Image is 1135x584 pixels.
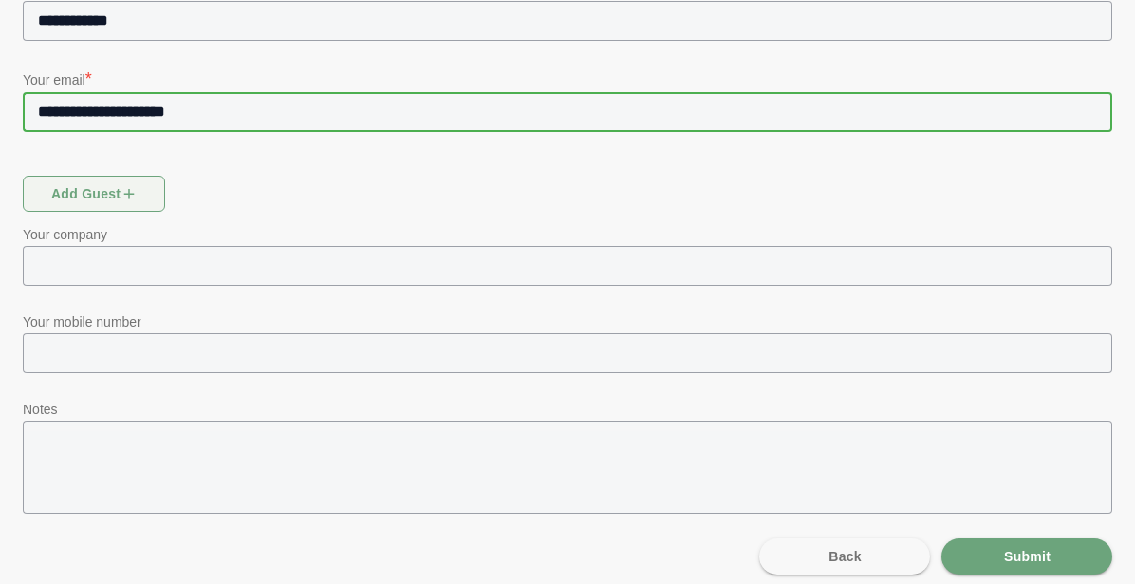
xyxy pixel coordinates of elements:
p: Your email [23,66,1112,92]
button: Submit [941,538,1112,575]
span: Add guest [50,176,139,212]
button: Back [759,538,930,575]
p: Your mobile number [23,311,1112,333]
span: Back [828,538,862,575]
span: Submit [1003,538,1051,575]
p: Your company [23,223,1112,246]
p: Notes [23,398,1112,421]
button: Add guest [23,176,165,212]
